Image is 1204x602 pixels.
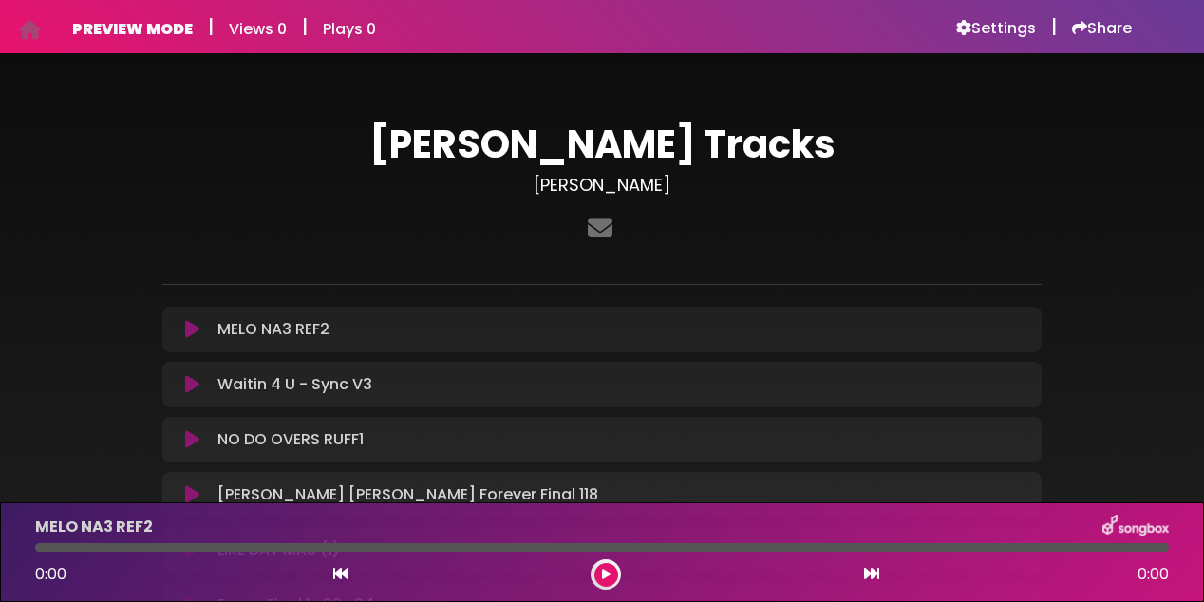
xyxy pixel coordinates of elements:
h3: [PERSON_NAME] [162,175,1042,196]
h6: Plays 0 [323,20,376,38]
a: Settings [956,19,1036,38]
h6: Views 0 [229,20,287,38]
h5: | [1051,15,1057,38]
h5: | [302,15,308,38]
p: MELO NA3 REF2 [35,516,153,538]
span: 0:00 [35,563,66,585]
h6: PREVIEW MODE [72,20,193,38]
h5: | [208,15,214,38]
p: Waitin 4 U - Sync V3 [217,373,372,396]
p: MELO NA3 REF2 [217,318,329,341]
p: [PERSON_NAME] [PERSON_NAME] Forever Final 118 [217,483,598,506]
p: NO DO OVERS RUFF1 [217,428,364,451]
img: songbox-logo-white.png [1102,515,1169,539]
h1: [PERSON_NAME] Tracks [162,122,1042,167]
a: Share [1072,19,1132,38]
span: 0:00 [1138,563,1169,586]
